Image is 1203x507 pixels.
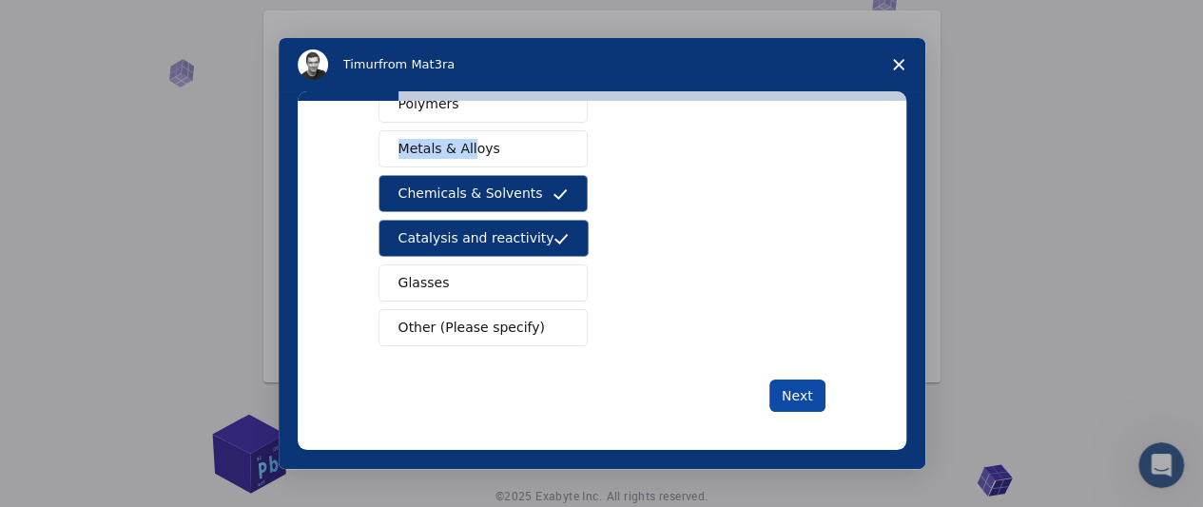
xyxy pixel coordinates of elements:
[398,94,459,114] span: Polymers
[378,264,588,302] button: Glasses
[872,38,925,91] span: Close survey
[398,273,450,293] span: Glasses
[378,175,588,212] button: Chemicals & Solvents
[38,13,107,30] span: Support
[343,57,378,71] span: Timur
[398,139,500,159] span: Metals & Alloys
[378,57,455,71] span: from Mat3ra
[398,228,554,248] span: Catalysis and reactivity
[398,184,543,204] span: Chemicals & Solvents
[769,380,825,412] button: Next
[298,49,328,80] img: Profile image for Timur
[378,86,588,123] button: Polymers
[378,130,588,167] button: Metals & Alloys
[378,309,588,346] button: Other (Please specify)
[378,220,590,257] button: Catalysis and reactivity
[398,318,545,338] span: Other (Please specify)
